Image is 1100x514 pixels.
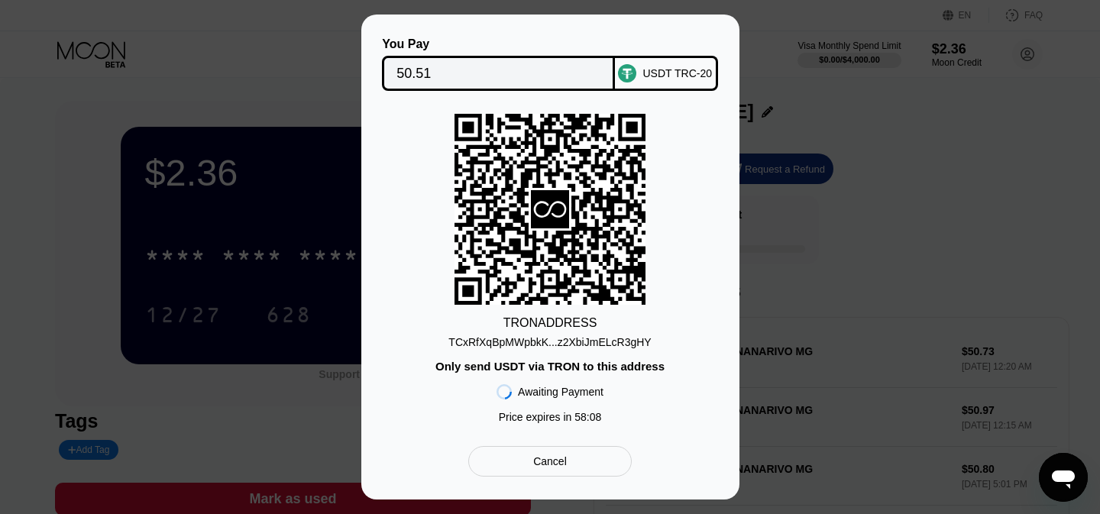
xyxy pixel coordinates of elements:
div: Only send USDT via TRON to this address [435,360,665,373]
span: 58 : 08 [574,411,601,423]
div: Cancel [533,454,567,468]
div: TCxRfXqBpMWpbkK...z2XbiJmELcR3gHY [448,336,651,348]
div: You PayUSDT TRC-20 [384,37,717,91]
div: TCxRfXqBpMWpbkK...z2XbiJmELcR3gHY [448,330,651,348]
div: USDT TRC-20 [642,67,712,79]
iframe: Button to launch messaging window [1039,453,1088,502]
div: Awaiting Payment [518,386,603,398]
div: Cancel [468,446,631,477]
div: TRON ADDRESS [503,316,597,330]
div: Price expires in [499,411,602,423]
div: You Pay [382,37,615,51]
